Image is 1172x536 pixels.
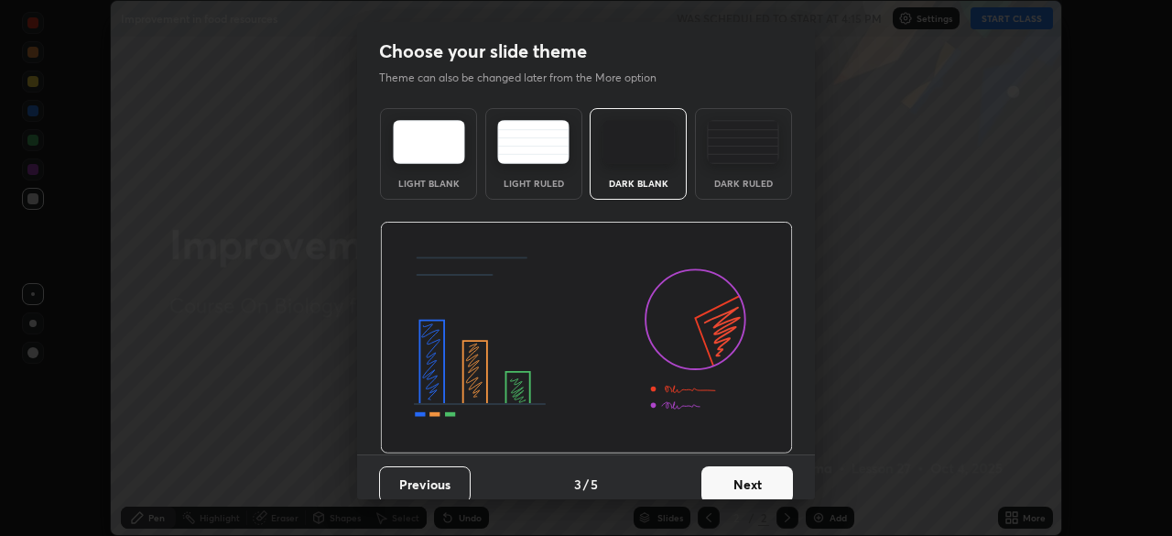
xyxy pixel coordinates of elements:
img: lightTheme.e5ed3b09.svg [393,120,465,164]
img: lightRuledTheme.5fabf969.svg [497,120,570,164]
img: darkRuledTheme.de295e13.svg [707,120,779,164]
button: Previous [379,466,471,503]
p: Theme can also be changed later from the More option [379,70,676,86]
div: Light Ruled [497,179,570,188]
h4: 5 [591,475,598,494]
div: Dark Blank [602,179,675,188]
h4: / [583,475,589,494]
h2: Choose your slide theme [379,39,587,63]
button: Next [701,466,793,503]
div: Light Blank [392,179,465,188]
img: darkThemeBanner.d06ce4a2.svg [380,222,793,454]
h4: 3 [574,475,581,494]
img: darkTheme.f0cc69e5.svg [602,120,675,164]
div: Dark Ruled [707,179,780,188]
